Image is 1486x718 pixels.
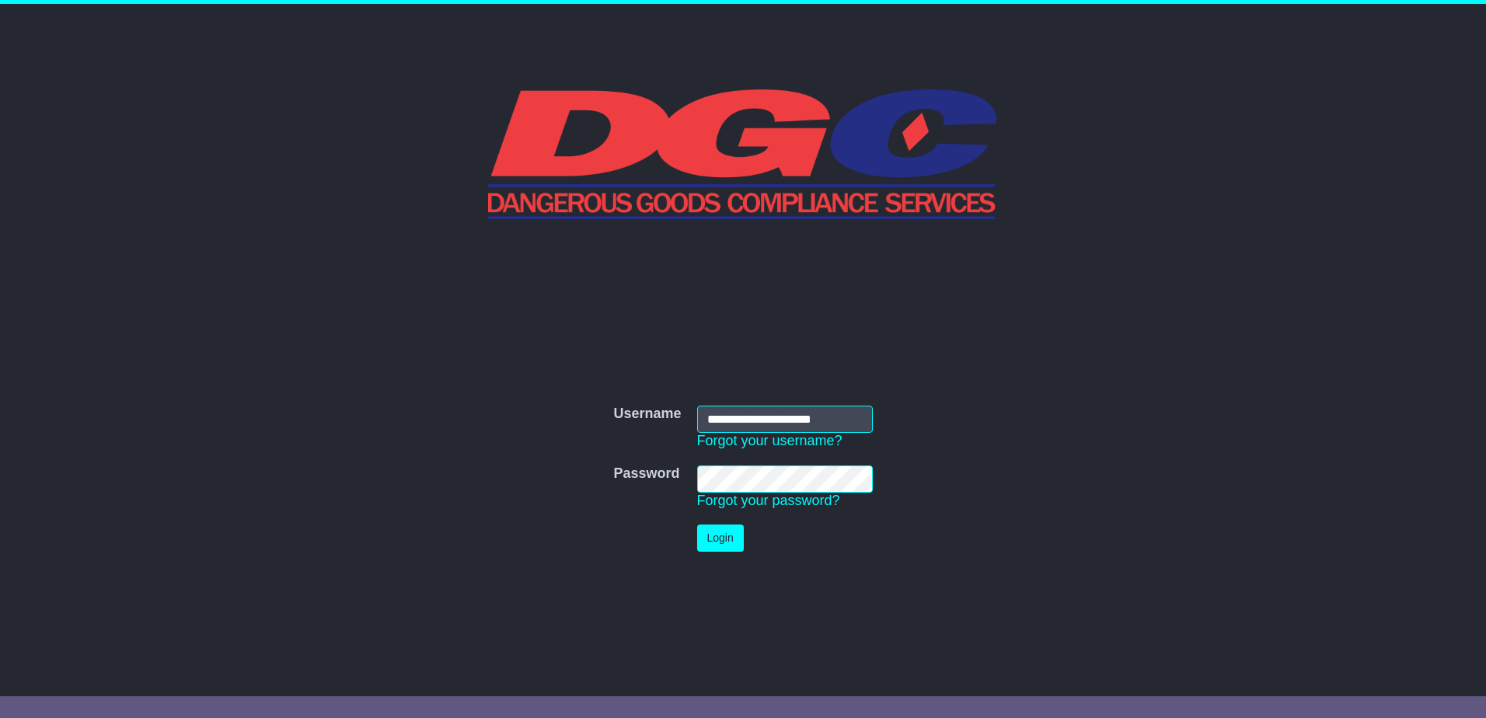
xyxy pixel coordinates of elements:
label: Password [613,465,679,483]
a: Forgot your username? [697,433,842,448]
img: DGC QLD [488,87,999,219]
a: Forgot your password? [697,493,840,508]
label: Username [613,406,681,423]
button: Login [697,525,744,552]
